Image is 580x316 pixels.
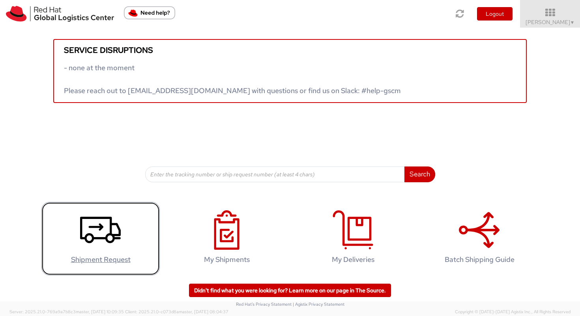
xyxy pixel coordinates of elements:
a: Didn't find what you were looking for? Learn more on our page in The Source. [189,284,391,297]
span: ▼ [570,19,575,26]
h5: Service disruptions [64,46,516,54]
a: Service disruptions - none at the moment Please reach out to [EMAIL_ADDRESS][DOMAIN_NAME] with qu... [53,39,527,103]
span: - none at the moment Please reach out to [EMAIL_ADDRESS][DOMAIN_NAME] with questions or find us o... [64,63,401,95]
h4: My Shipments [176,256,278,264]
span: Client: 2025.21.0-c073d8a [125,309,228,314]
button: Search [404,166,435,182]
a: Shipment Request [41,202,160,276]
span: master, [DATE] 10:09:35 [76,309,124,314]
a: | Agistix Privacy Statement [293,301,344,307]
a: Red Hat's Privacy Statement [236,301,292,307]
h4: Batch Shipping Guide [428,256,530,264]
a: My Deliveries [294,202,412,276]
span: Server: 2025.21.0-769a9a7b8c3 [9,309,124,314]
input: Enter the tracking number or ship request number (at least 4 chars) [145,166,405,182]
h4: My Deliveries [302,256,404,264]
a: My Shipments [168,202,286,276]
span: [PERSON_NAME] [526,19,575,26]
a: Batch Shipping Guide [420,202,539,276]
button: Need help? [124,6,175,19]
h4: Shipment Request [50,256,152,264]
button: Logout [477,7,513,21]
img: rh-logistics-00dfa346123c4ec078e1.svg [6,6,114,22]
span: master, [DATE] 08:04:37 [179,309,228,314]
span: Copyright © [DATE]-[DATE] Agistix Inc., All Rights Reserved [455,309,571,315]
